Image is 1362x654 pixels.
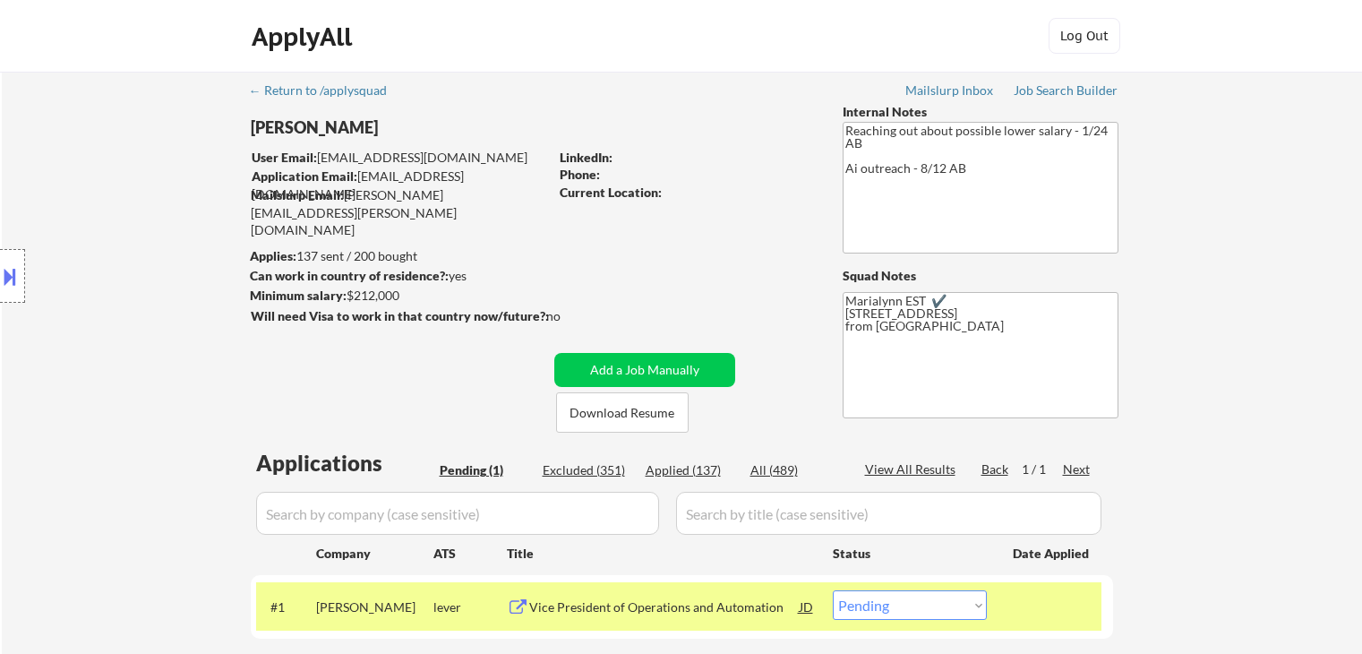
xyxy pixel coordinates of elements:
[251,308,549,323] strong: Will need Visa to work in that country now/future?:
[676,492,1101,535] input: Search by title (case sensitive)
[560,150,612,165] strong: LinkedIn:
[646,461,735,479] div: Applied (137)
[249,83,404,101] a: ← Return to /applysquad
[1013,545,1092,563] div: Date Applied
[256,452,433,474] div: Applications
[250,287,548,305] div: $212,000
[440,461,529,479] div: Pending (1)
[560,167,600,182] strong: Phone:
[252,149,548,167] div: [EMAIL_ADDRESS][DOMAIN_NAME]
[316,598,433,616] div: [PERSON_NAME]
[529,598,800,616] div: Vice President of Operations and Automation
[250,268,449,283] strong: Can work in country of residence?:
[750,461,840,479] div: All (489)
[433,545,507,563] div: ATS
[270,598,302,616] div: #1
[507,545,816,563] div: Title
[251,116,619,139] div: [PERSON_NAME]
[250,267,543,285] div: yes
[556,392,689,433] button: Download Resume
[543,461,632,479] div: Excluded (351)
[1014,83,1118,101] a: Job Search Builder
[560,185,662,200] strong: Current Location:
[833,537,987,569] div: Status
[798,590,816,623] div: JD
[843,267,1118,285] div: Squad Notes
[554,353,735,387] button: Add a Job Manually
[433,598,507,616] div: lever
[865,460,961,478] div: View All Results
[905,84,995,97] div: Mailslurp Inbox
[1063,460,1092,478] div: Next
[981,460,1010,478] div: Back
[905,83,995,101] a: Mailslurp Inbox
[250,247,548,265] div: 137 sent / 200 bought
[316,545,433,563] div: Company
[1049,18,1120,54] button: Log Out
[1022,460,1063,478] div: 1 / 1
[843,103,1118,121] div: Internal Notes
[1014,84,1118,97] div: Job Search Builder
[251,186,548,239] div: [PERSON_NAME][EMAIL_ADDRESS][PERSON_NAME][DOMAIN_NAME]
[252,168,548,202] div: [EMAIL_ADDRESS][DOMAIN_NAME]
[252,22,357,52] div: ApplyAll
[546,307,597,325] div: no
[249,84,404,97] div: ← Return to /applysquad
[256,492,659,535] input: Search by company (case sensitive)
